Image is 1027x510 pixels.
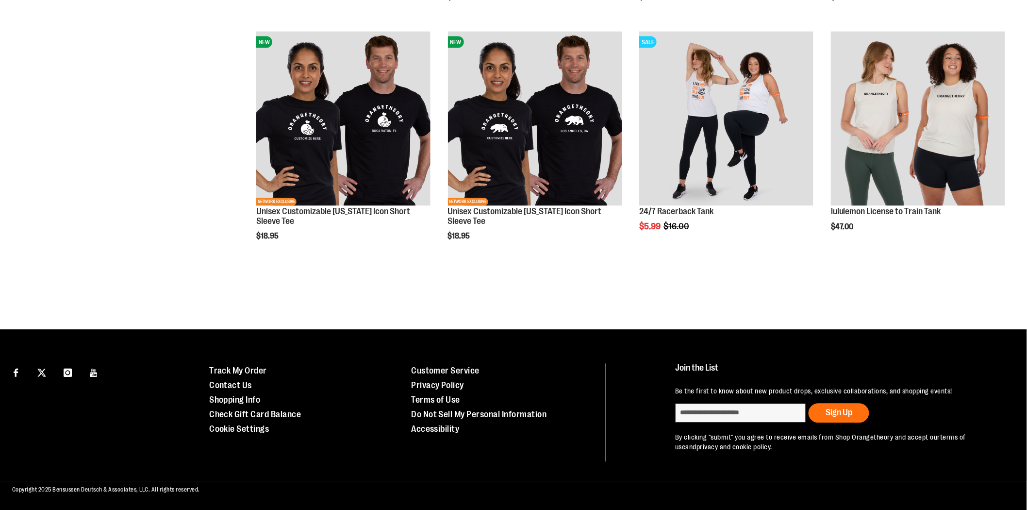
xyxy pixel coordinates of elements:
[448,207,602,226] a: Unisex Customizable [US_STATE] Icon Short Sleeve Tee
[411,366,480,376] a: Customer Service
[675,364,1003,382] h4: Join the List
[256,198,297,206] span: NETWORK EXCLUSIVE
[639,32,813,206] img: 24/7 Racerback Tank
[639,32,813,207] a: 24/7 Racerback TankSALE
[831,207,941,217] a: lululemon License to Train Tank
[256,36,272,48] span: NEW
[33,364,50,381] a: Visit our X page
[663,222,691,232] span: $16.00
[448,32,622,207] a: OTF City Unisex California Icon SS Tee BlackNEWNETWORK EXCLUSIVE
[639,207,713,217] a: 24/7 Racerback Tank
[675,433,1003,452] p: By clicking "submit" you agree to receive emails from Shop Orangetheory and accept our and
[411,425,460,434] a: Accessibility
[256,232,280,241] span: $18.95
[634,27,818,256] div: product
[256,32,431,207] a: OTF City Unisex Florida Icon SS Tee BlackNEWNETWORK EXCLUSIVE
[639,222,662,232] span: $5.99
[443,27,627,266] div: product
[411,381,464,391] a: Privacy Policy
[209,410,301,420] a: Check Gift Card Balance
[696,443,772,451] a: privacy and cookie policy.
[209,366,267,376] a: Track My Order
[809,404,869,423] button: Sign Up
[85,364,102,381] a: Visit our Youtube page
[831,32,1005,206] img: Main view of 2024 Convention lululemon License to Train
[448,32,622,206] img: OTF City Unisex California Icon SS Tee Black
[37,369,46,377] img: Twitter
[448,232,472,241] span: $18.95
[675,404,806,423] input: enter email
[826,408,852,418] span: Sign Up
[256,207,410,226] a: Unisex Customizable [US_STATE] Icon Short Sleeve Tee
[251,27,435,266] div: product
[831,223,855,232] span: $47.00
[411,395,460,405] a: Terms of Use
[448,198,488,206] span: NETWORK EXCLUSIVE
[209,425,269,434] a: Cookie Settings
[59,364,76,381] a: Visit our Instagram page
[675,434,966,451] a: terms of use
[675,387,1003,396] p: Be the first to know about new product drops, exclusive collaborations, and shopping events!
[256,32,431,206] img: OTF City Unisex Florida Icon SS Tee Black
[7,364,24,381] a: Visit our Facebook page
[826,27,1010,256] div: product
[411,410,547,420] a: Do Not Sell My Personal Information
[12,487,200,493] span: Copyright 2025 Bensussen Deutsch & Associates, LLC. All rights reserved.
[639,36,657,48] span: SALE
[209,395,261,405] a: Shopping Info
[448,36,464,48] span: NEW
[209,381,252,391] a: Contact Us
[831,32,1005,207] a: Main view of 2024 Convention lululemon License to Train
